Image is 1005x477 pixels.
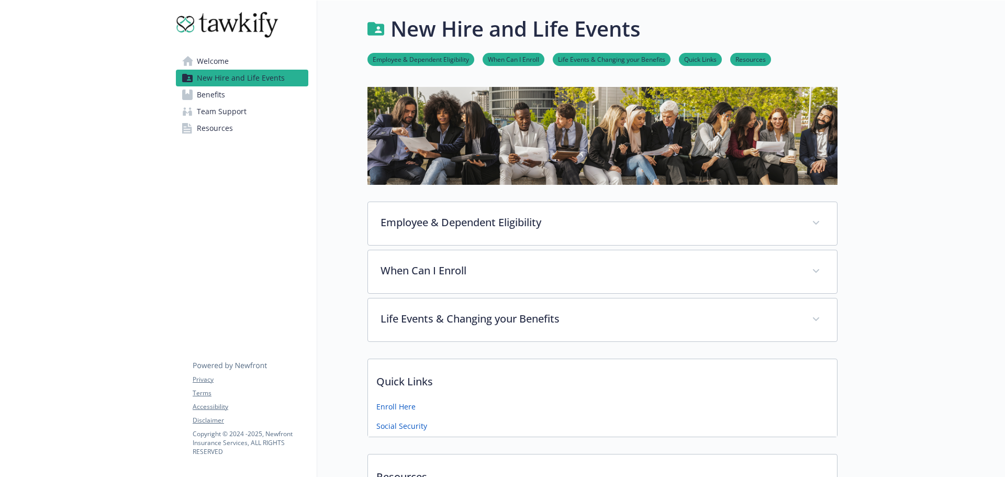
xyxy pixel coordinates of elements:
a: Social Security [376,420,427,431]
div: Employee & Dependent Eligibility [368,202,837,245]
a: When Can I Enroll [483,54,544,64]
span: New Hire and Life Events [197,70,285,86]
div: Life Events & Changing your Benefits [368,298,837,341]
span: Welcome [197,53,229,70]
p: Copyright © 2024 - 2025 , Newfront Insurance Services, ALL RIGHTS RESERVED [193,429,308,456]
a: Welcome [176,53,308,70]
p: Quick Links [368,359,837,398]
a: Privacy [193,375,308,384]
p: When Can I Enroll [381,263,799,279]
a: Employee & Dependent Eligibility [367,54,474,64]
a: Disclaimer [193,416,308,425]
span: Benefits [197,86,225,103]
a: Life Events & Changing your Benefits [553,54,671,64]
h1: New Hire and Life Events [390,13,640,45]
a: Accessibility [193,402,308,412]
a: Terms [193,389,308,398]
a: Quick Links [679,54,722,64]
a: Team Support [176,103,308,120]
span: Resources [197,120,233,137]
a: Resources [176,120,308,137]
p: Life Events & Changing your Benefits [381,311,799,327]
a: New Hire and Life Events [176,70,308,86]
div: When Can I Enroll [368,250,837,293]
p: Employee & Dependent Eligibility [381,215,799,230]
a: Enroll Here [376,401,416,412]
img: new hire page banner [367,87,837,185]
a: Resources [730,54,771,64]
span: Team Support [197,103,247,120]
a: Benefits [176,86,308,103]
